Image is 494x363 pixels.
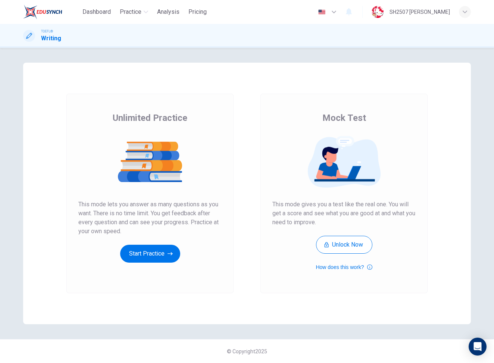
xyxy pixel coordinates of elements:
button: Pricing [185,5,210,19]
img: en [317,9,326,15]
span: Unlimited Practice [113,112,187,124]
span: TOEFL® [41,29,53,34]
span: This mode lets you answer as many questions as you want. There is no time limit. You get feedback... [78,200,222,236]
span: Mock Test [322,112,366,124]
img: Profile picture [372,6,384,18]
button: Practice [117,5,151,19]
span: Analysis [157,7,179,16]
button: Dashboard [79,5,114,19]
a: EduSynch logo [23,4,79,19]
div: SH2507 [PERSON_NAME] [390,7,450,16]
span: This mode gives you a test like the real one. You will get a score and see what you are good at a... [272,200,416,227]
button: Unlock Now [316,236,372,254]
div: Open Intercom Messenger [469,338,487,356]
button: Analysis [154,5,182,19]
button: Start Practice [120,245,180,263]
img: EduSynch logo [23,4,62,19]
span: Practice [120,7,141,16]
h1: Writing [41,34,61,43]
span: © Copyright 2025 [227,348,267,354]
span: Dashboard [82,7,111,16]
span: Pricing [188,7,207,16]
button: How does this work? [316,263,372,272]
